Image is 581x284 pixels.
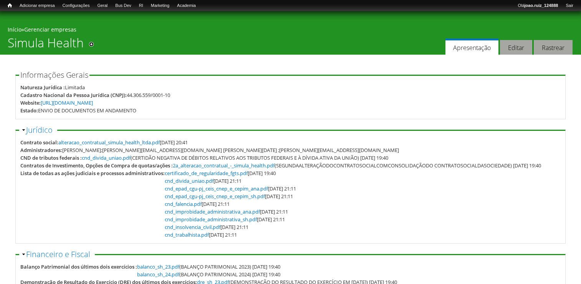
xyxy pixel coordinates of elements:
span: [DATE] 21:11 [165,185,296,192]
div: » [8,26,573,35]
a: balanco_sh_23.pdf [137,263,179,270]
div: ENVIO DE DOCUMENTOS EM ANDAMENTO [38,107,136,114]
div: Cadastro Nacional da Pessoa Jurídica (CNPJ): [20,91,127,99]
a: Apresentação [445,38,498,55]
div: Limitada [65,84,85,91]
a: cnd_epad_cgu-pj_ceis_cnep_e_cepim_sh.pdf [165,193,265,200]
a: Sair [562,2,577,10]
a: Bus Dev [111,2,135,10]
a: Início [8,26,22,33]
a: Olájoao.ruiz_124888 [514,2,562,10]
a: cnd_trabalhista.pdf [165,231,209,238]
div: Lista de todas as ações judiciais e processos administrativos: [20,169,165,177]
a: Início [4,2,16,9]
a: Rastrear [534,40,573,55]
span: (SEGUNDAALTERAÇÃODOCONTRATOSOCIALCOMCONSOLIDAÇÃODO CONTRATOSOCIALDASOCIEDADE) [DATE] 19:40 [173,162,541,169]
a: Marketing [147,2,173,10]
span: [DATE] 21:11 [165,208,288,215]
div: [PERSON_NAME];[PERSON_NAME][EMAIL_ADDRESS][DOMAIN_NAME] [PERSON_NAME][DATE] ;[PERSON_NAME][EMAIL_... [62,146,399,154]
a: Jurídico [26,125,53,135]
strong: joao.ruiz_124888 [525,3,558,8]
span: (BALANÇO PATRIMONIAL 2023) [DATE] 19:40 [137,263,280,270]
a: cnd_divida_uniao.pdf [165,177,214,184]
span: (BALANÇO PATRIMONIAL 2024) [DATE] 19:40 [137,271,280,278]
span: [DATE] 21:11 [165,193,293,200]
a: certificado_de_regularidade_fgts.pdf [165,170,248,177]
a: cnd_improbidade_administrativa_ana.pdf [165,208,260,215]
span: [DATE] 21:11 [165,216,285,223]
div: CND de tributos federais : [20,154,82,162]
a: 2a_alteracao_contratual_-_simula_health.pdf [173,162,275,169]
div: Estado: [20,107,38,114]
div: Contratos de Investimento, Opções de Compra de quotas/ações : [20,162,173,169]
span: Informações Gerais [20,70,88,80]
div: Administradores: [20,146,62,154]
a: Configurações [59,2,94,10]
span: [DATE] 19:40 [165,170,276,177]
a: Adicionar empresa [16,2,59,10]
a: cnd_epad_cgu-pj_ceis_cnep_e_cepim_ana.pdf [165,185,268,192]
div: Contrato social: [20,139,58,146]
a: RI [135,2,147,10]
a: cnd_insolvencia_civil.pdf [165,224,220,231]
span: [DATE] 21:11 [165,224,248,231]
h1: Simula Health [8,35,84,55]
div: Balanço Patrimonial dos últimos dois exercícios : [20,263,137,271]
span: [DATE] 20:41 [58,139,188,146]
a: alteracao_contratual_simula_health_ltda.pdf [58,139,160,146]
a: Financeiro e Fiscal [26,249,90,259]
span: [DATE] 21:11 [165,200,230,207]
span: [DATE] 21:11 [165,177,242,184]
a: balanco_sh_24.pdf [137,271,179,278]
a: Editar [500,40,532,55]
span: [DATE] 21:11 [165,231,237,238]
a: cnd_divida_uniao.pdf [82,154,131,161]
div: Website: [20,99,41,107]
a: cnd_falencia.pdf [165,200,202,207]
span: Início [8,3,12,8]
a: Academia [173,2,200,10]
a: cnd_improbidade_administrativa_sh.pdf [165,216,257,223]
a: Gerenciar empresas [24,26,76,33]
div: 44.306.559/0001-10 [127,91,170,99]
span: (CERTIDÃO NEGATIVA DE DÉBITOS RELATIVOS AOS TRIBUTOS FEDERAIS E À DÍVIDA ATIVA DA UNIÃO) [DATE] 1... [82,154,388,161]
div: Natureza Jurídica : [20,84,65,91]
a: Geral [93,2,111,10]
a: [URL][DOMAIN_NAME] [41,99,93,106]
